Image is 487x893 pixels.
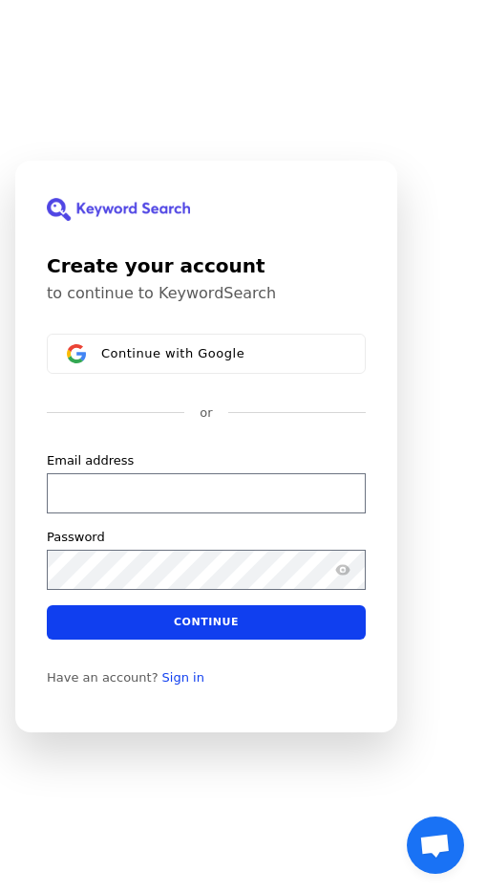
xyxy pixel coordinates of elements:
div: چت رو باز کن [407,817,464,874]
label: Email address [47,452,134,469]
img: KeywordSearch [47,198,190,221]
button: Continue [47,605,366,640]
label: Password [47,529,105,546]
button: Sign in with GoogleContinue with Google [47,334,366,374]
a: Sign in [162,670,204,686]
button: Show password [331,558,354,581]
p: to continue to KeywordSearch [47,284,366,303]
span: Continue with Google [101,346,244,361]
img: Sign in with Google [67,344,86,363]
p: or [200,404,212,422]
span: Have an account? [47,670,159,686]
h1: Create your account [47,251,366,280]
